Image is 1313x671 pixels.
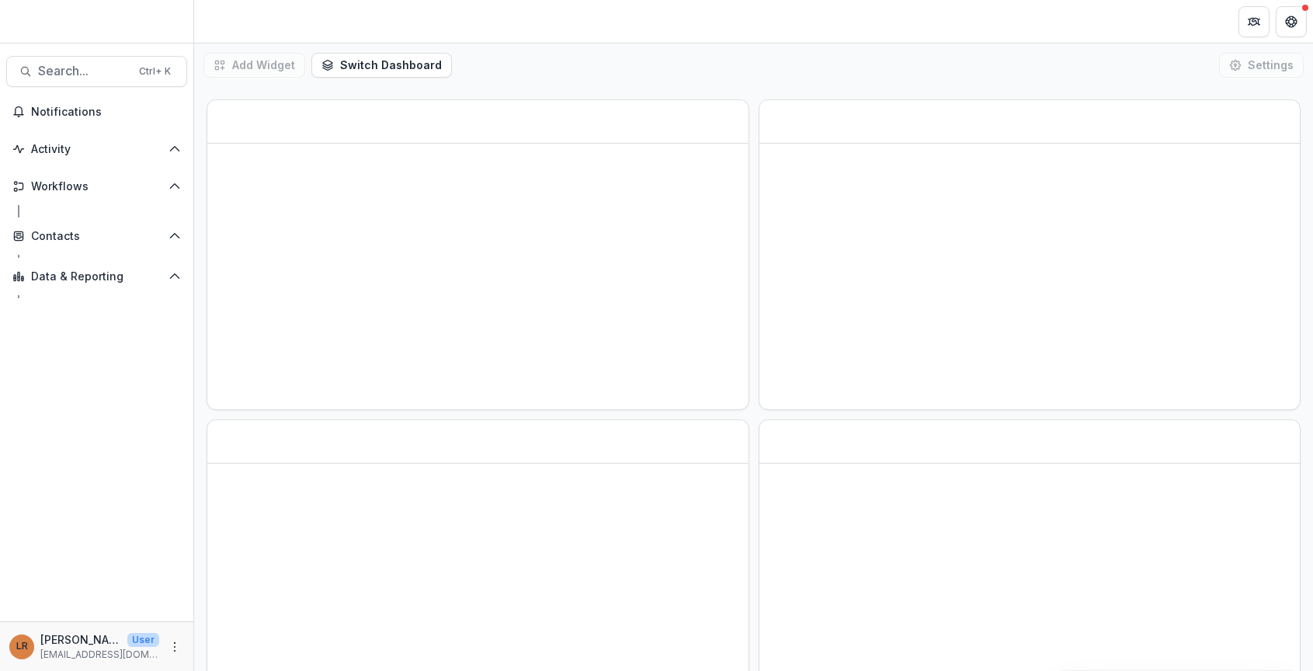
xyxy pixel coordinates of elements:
button: Notifications [6,99,187,124]
span: Contacts [31,230,162,243]
div: Ctrl + K [136,63,174,80]
span: Activity [31,143,162,156]
div: Lizzie Rosenblum [16,641,28,652]
span: Search... [38,64,130,78]
button: Get Help [1276,6,1307,37]
button: Partners [1238,6,1270,37]
button: Open Data & Reporting [6,264,187,289]
p: [PERSON_NAME] [40,631,121,648]
span: Notifications [31,106,181,119]
button: Search... [6,56,187,87]
button: Switch Dashboard [311,53,452,78]
span: Workflows [31,180,162,193]
span: Data & Reporting [31,270,162,283]
button: Add Widget [203,53,305,78]
button: Open Workflows [6,174,187,199]
button: Open Activity [6,137,187,162]
button: More [165,638,184,656]
button: Settings [1219,53,1304,78]
p: [EMAIL_ADDRESS][DOMAIN_NAME] [40,648,159,662]
nav: breadcrumb [200,10,266,33]
p: User [127,633,159,647]
button: Open Contacts [6,224,187,249]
